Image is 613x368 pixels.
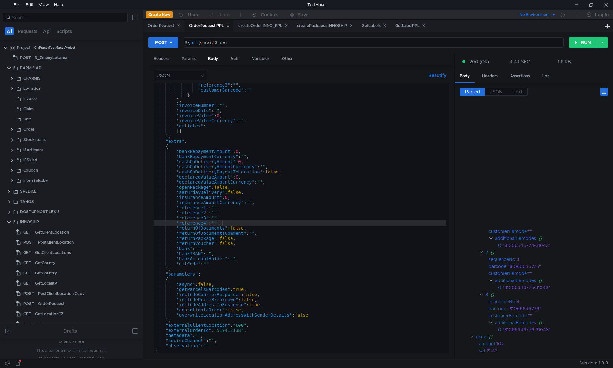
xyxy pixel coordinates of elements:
div: Project [17,43,31,52]
div: GetLocationCZ [35,309,64,319]
div: Logistics [23,84,40,93]
div: GetCountry [35,268,57,278]
span: POST [23,289,34,298]
div: C:\Prace\TestMace\Project [34,43,75,52]
div: additionalBarcodes [495,319,536,326]
div: 3 [485,291,488,298]
div: "81066646776" [508,305,601,312]
div: GetClientLocations [35,248,71,257]
div: : [488,228,608,235]
div: 0 [498,284,501,291]
button: POST [148,37,178,48]
div: sequenceNo [488,256,515,263]
div: GetLabelPPL [395,22,425,29]
div: Unit [23,114,31,124]
div: OrderRequest [148,22,180,29]
div: GetClientLocation [35,227,69,237]
button: Redo [204,10,234,19]
span: GET [23,279,31,288]
div: 21.42 [487,347,600,354]
div: customerBarcode [488,228,527,235]
span: Version: 1.3.3 [580,358,608,368]
span: POST [20,53,31,63]
div: "81066646775-31043" [503,284,600,291]
div: 0 [498,326,501,333]
div: {} [490,291,599,298]
button: Beautify [426,72,449,79]
div: SPEDICE [20,187,37,196]
span: GET [23,258,31,268]
div: Price [38,319,48,329]
div: Log In [595,11,609,19]
div: OrderRequest PPL [189,22,230,29]
div: INNOSHIP [20,217,39,227]
div: amount [479,340,495,347]
div: Log [537,70,555,82]
div: Cookies [261,11,278,19]
div: createPackages INNOSHIP [297,22,353,29]
div: 0 [498,242,501,249]
div: "" [528,312,602,319]
div: FARMIS API [20,63,42,73]
span: GET [23,227,31,237]
div: Claim [23,104,34,114]
button: Undo [173,10,204,19]
div: : [488,305,608,312]
button: No Environment [512,10,556,20]
div: GetLabels [362,22,386,29]
span: Text [513,89,522,95]
div: Other [277,53,298,65]
div: [] [539,235,602,242]
div: Coupon [23,165,38,175]
div: No Environment [519,12,550,18]
div: PostClientLocation Copy [38,289,85,298]
div: : [498,242,608,249]
div: {} [490,249,599,256]
span: POST [23,319,34,329]
div: Body [455,70,475,83]
div: "" [528,228,602,235]
div: Body [203,53,223,65]
div: barcode [488,263,506,270]
input: Search... [12,14,124,21]
div: Invoice [23,94,37,103]
div: {} [489,333,600,340]
span: 200 (OK) [469,58,489,65]
div: CFARMIS [23,73,41,83]
div: Params [177,53,201,65]
div: price [476,333,486,340]
span: GET [23,309,31,319]
div: : [498,284,608,291]
div: 4 [517,298,601,305]
div: "81066646776-31043" [503,326,600,333]
div: customerBarcode [488,270,527,277]
button: Requests [16,27,39,35]
div: additionalBarcodes [495,277,536,284]
div: [] [539,277,602,284]
div: Drafts [64,327,77,335]
span: GET [23,248,31,257]
div: R_ZmenyLekarna [35,53,67,63]
div: Save [298,12,308,17]
div: 4.44 SEC [510,59,530,65]
div: iFSklad [23,155,37,165]
div: : [488,263,608,270]
div: Assertions [505,70,535,82]
div: Redo [218,11,230,19]
div: TANOS [20,197,34,206]
div: Undo [188,11,200,19]
span: GET [23,268,31,278]
div: createOrder INNO_PPL [238,22,288,29]
div: GetLocality [35,279,57,288]
button: Scripts [55,27,74,35]
div: : [488,298,608,305]
div: Order [23,125,34,134]
div: DOSTUPNOST LEKU [20,207,59,217]
div: Stock items [23,135,46,144]
div: 3 [517,256,601,263]
div: : [488,312,608,319]
div: Variables [247,53,275,65]
span: POST [23,238,34,247]
div: iSortiment [23,145,43,155]
div: : [479,340,608,347]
